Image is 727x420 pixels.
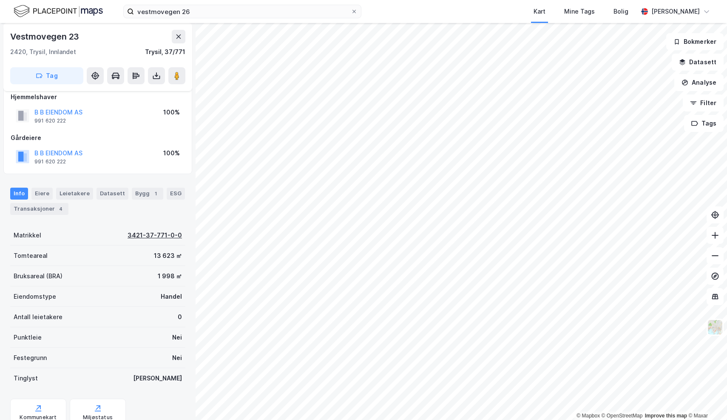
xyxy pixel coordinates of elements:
[14,271,62,281] div: Bruksareal (BRA)
[133,373,182,383] div: [PERSON_NAME]
[172,332,182,343] div: Nei
[14,4,103,19] img: logo.f888ab2527a4732fd821a326f86c7f29.svg
[134,5,351,18] input: Søk på adresse, matrikkel, gårdeiere, leietakere eller personer
[683,94,724,111] button: Filter
[158,271,182,281] div: 1 998 ㎡
[34,117,66,124] div: 991 620 222
[564,6,595,17] div: Mine Tags
[14,332,42,343] div: Punktleie
[163,107,180,117] div: 100%
[151,189,160,198] div: 1
[645,413,687,419] a: Improve this map
[56,188,93,200] div: Leietakere
[14,312,62,322] div: Antall leietakere
[97,188,128,200] div: Datasett
[674,74,724,91] button: Analyse
[651,6,700,17] div: [PERSON_NAME]
[172,353,182,363] div: Nei
[34,158,66,165] div: 991 620 222
[154,251,182,261] div: 13 623 ㎡
[128,230,182,240] div: 3421-37-771-0-0
[14,291,56,302] div: Eiendomstype
[167,188,185,200] div: ESG
[132,188,163,200] div: Bygg
[14,230,41,240] div: Matrikkel
[163,148,180,158] div: 100%
[161,291,182,302] div: Handel
[10,188,28,200] div: Info
[613,6,628,17] div: Bolig
[178,312,182,322] div: 0
[684,379,727,420] iframe: Chat Widget
[31,188,53,200] div: Eiere
[14,373,38,383] div: Tinglyst
[14,251,48,261] div: Tomteareal
[707,319,723,335] img: Z
[57,205,65,213] div: 4
[11,133,185,143] div: Gårdeiere
[11,92,185,102] div: Hjemmelshaver
[684,115,724,132] button: Tags
[10,30,81,43] div: Vestmovegen 23
[10,203,68,215] div: Transaksjoner
[576,413,600,419] a: Mapbox
[14,353,47,363] div: Festegrunn
[684,379,727,420] div: Kontrollprogram for chat
[672,54,724,71] button: Datasett
[666,33,724,50] button: Bokmerker
[534,6,545,17] div: Kart
[10,47,76,57] div: 2420, Trysil, Innlandet
[602,413,643,419] a: OpenStreetMap
[145,47,185,57] div: Trysil, 37/771
[10,67,83,84] button: Tag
